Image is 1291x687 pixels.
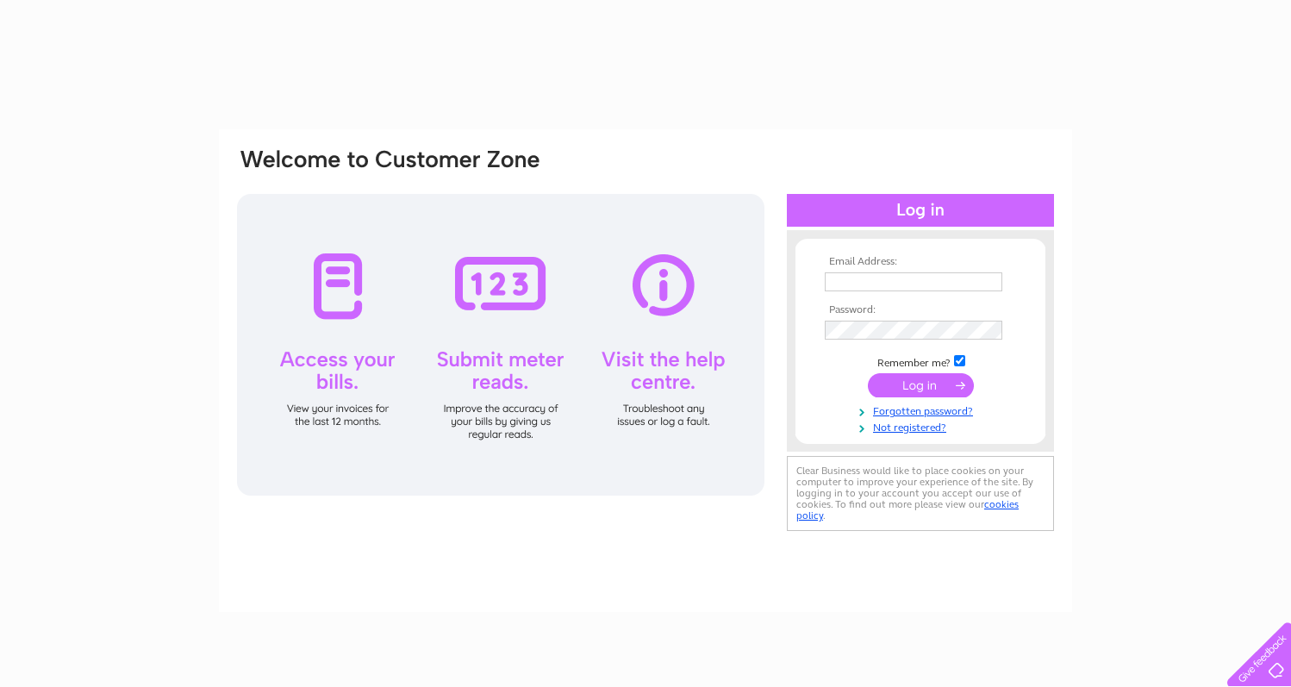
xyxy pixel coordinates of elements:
th: Password: [820,304,1020,316]
div: Clear Business would like to place cookies on your computer to improve your experience of the sit... [787,456,1054,531]
th: Email Address: [820,256,1020,268]
a: Forgotten password? [825,402,1020,418]
a: Not registered? [825,418,1020,434]
a: cookies policy [796,498,1019,521]
input: Submit [868,373,974,397]
td: Remember me? [820,353,1020,370]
